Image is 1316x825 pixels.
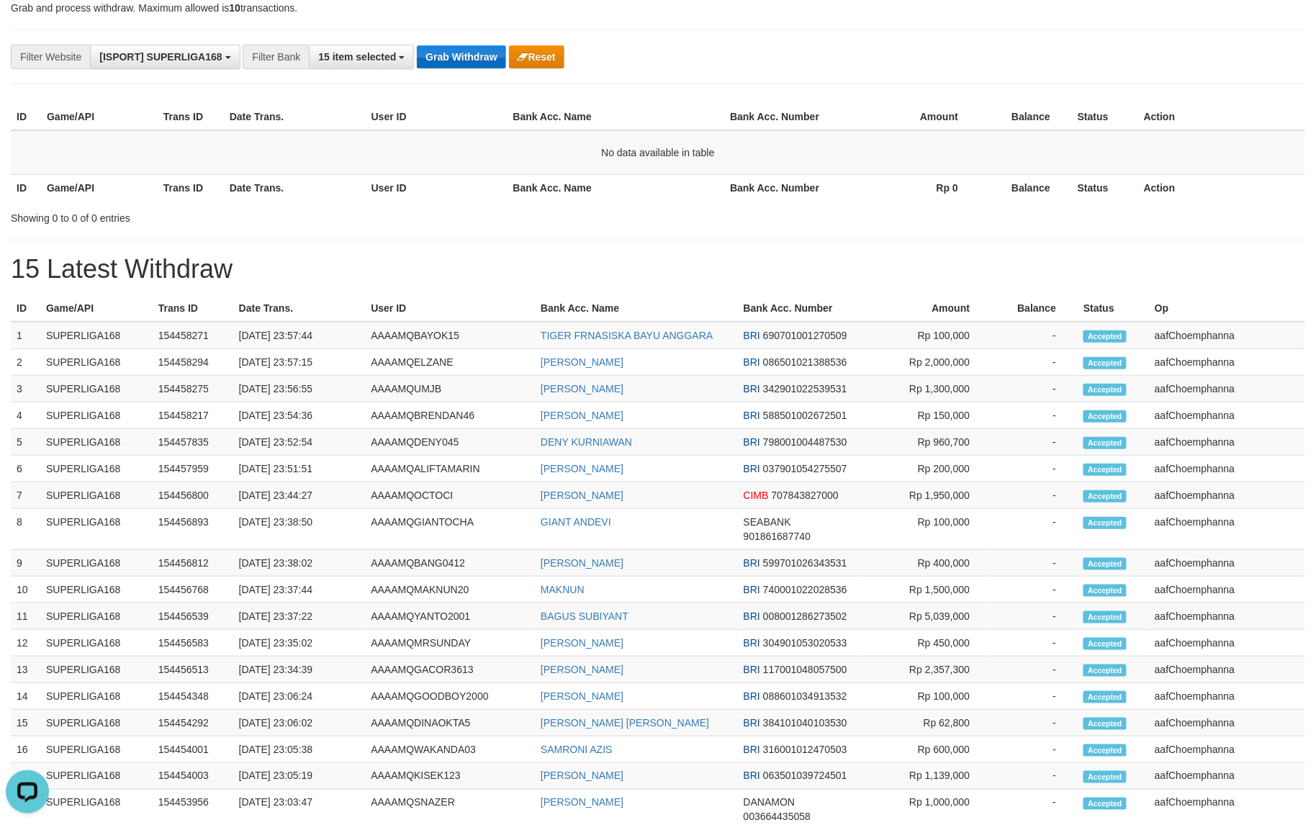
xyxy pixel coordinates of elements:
td: 4 [11,402,40,429]
a: [PERSON_NAME] [541,690,623,702]
td: - [991,376,1078,402]
td: 154456768 [153,577,233,603]
td: Rp 100,000 [862,322,992,349]
td: SUPERLIGA168 [40,657,153,683]
td: - [991,402,1078,429]
th: Status [1072,174,1138,201]
a: [PERSON_NAME] [541,797,623,808]
td: AAAAMQMAKNUN20 [365,577,535,603]
th: Balance [991,295,1078,322]
span: Accepted [1083,664,1127,677]
td: aafChoemphanna [1149,322,1305,349]
td: [DATE] 23:57:44 [233,322,366,349]
td: Rp 450,000 [862,630,992,657]
td: 154454292 [153,710,233,736]
td: [DATE] 23:57:15 [233,349,366,376]
td: [DATE] 23:38:02 [233,550,366,577]
th: Date Trans. [224,174,366,201]
td: - [991,683,1078,710]
span: BRI [744,557,760,569]
span: Copy 342901022539531 to clipboard [763,383,847,395]
td: 154456800 [153,482,233,509]
td: 154458294 [153,349,233,376]
td: aafChoemphanna [1149,349,1305,376]
td: No data available in table [11,130,1305,175]
a: [PERSON_NAME] [541,410,623,421]
span: BRI [744,330,760,341]
td: 154458275 [153,376,233,402]
span: Copy 901861687740 to clipboard [744,531,811,542]
td: AAAAMQGIANTOCHA [365,509,535,550]
a: [PERSON_NAME] [541,664,623,675]
a: [PERSON_NAME] [541,383,623,395]
th: User ID [366,174,508,201]
span: [ISPORT] SUPERLIGA168 [99,51,222,63]
button: 15 item selected [309,45,414,69]
td: aafChoemphanna [1149,402,1305,429]
td: Rp 2,357,300 [862,657,992,683]
td: AAAAMQDENY045 [365,429,535,456]
span: BRI [744,690,760,702]
td: 154456812 [153,550,233,577]
th: Date Trans. [224,104,366,130]
td: AAAAMQUMJB [365,376,535,402]
a: BAGUS SUBIYANT [541,610,628,622]
span: BRI [744,356,760,368]
th: Balance [980,174,1072,201]
td: 11 [11,603,40,630]
span: BRI [744,664,760,675]
button: [ISPORT] SUPERLIGA168 [90,45,240,69]
td: 154457835 [153,429,233,456]
td: aafChoemphanna [1149,657,1305,683]
td: aafChoemphanna [1149,509,1305,550]
span: Copy 707843827000 to clipboard [772,490,839,501]
span: 15 item selected [318,51,396,63]
span: Copy 003664435058 to clipboard [744,811,811,823]
span: Accepted [1083,771,1127,783]
td: 154454003 [153,763,233,790]
span: BRI [744,584,760,595]
td: SUPERLIGA168 [40,402,153,429]
td: aafChoemphanna [1149,456,1305,482]
td: - [991,577,1078,603]
td: Rp 1,139,000 [862,763,992,790]
span: Accepted [1083,517,1127,529]
span: DANAMON [744,797,796,808]
td: Rp 200,000 [862,456,992,482]
th: Amount [841,104,980,130]
h1: 15 Latest Withdraw [11,255,1305,284]
td: - [991,456,1078,482]
td: - [991,482,1078,509]
td: aafChoemphanna [1149,710,1305,736]
td: SUPERLIGA168 [40,322,153,349]
span: CIMB [744,490,769,501]
th: Status [1078,295,1149,322]
th: Op [1149,295,1305,322]
p: Grab and process withdraw. Maximum allowed is transactions. [11,1,1305,15]
td: 12 [11,630,40,657]
span: BRI [744,744,760,755]
td: - [991,736,1078,763]
td: [DATE] 23:37:22 [233,603,366,630]
span: Accepted [1083,585,1127,597]
span: Accepted [1083,558,1127,570]
td: SUPERLIGA168 [40,376,153,402]
th: Trans ID [158,104,224,130]
td: [DATE] 23:38:50 [233,509,366,550]
td: [DATE] 23:06:02 [233,710,366,736]
th: Bank Acc. Name [508,174,725,201]
td: 8 [11,509,40,550]
td: aafChoemphanna [1149,577,1305,603]
strong: 10 [229,2,240,14]
td: 9 [11,550,40,577]
td: 154458217 [153,402,233,429]
td: 7 [11,482,40,509]
td: SUPERLIGA168 [40,482,153,509]
span: BRI [744,463,760,474]
span: BRI [744,410,760,421]
td: [DATE] 23:34:39 [233,657,366,683]
th: Game/API [41,104,158,130]
a: GIANT ANDEVI [541,516,611,528]
th: Bank Acc. Name [535,295,738,322]
th: Balance [980,104,1072,130]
